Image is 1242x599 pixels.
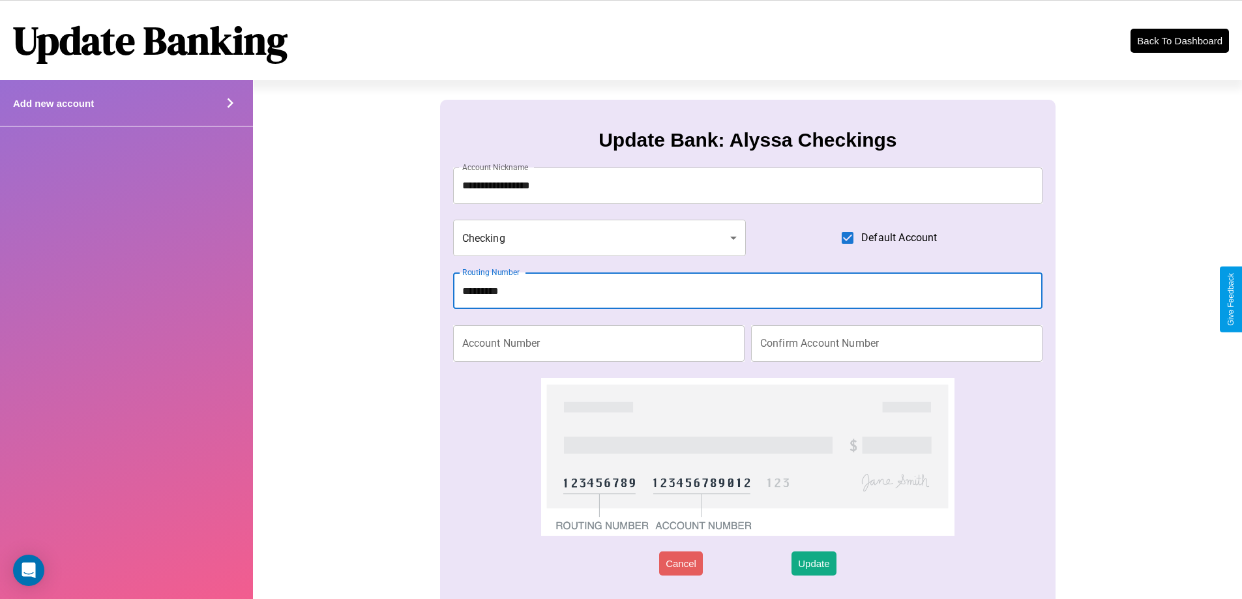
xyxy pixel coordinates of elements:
button: Back To Dashboard [1131,29,1229,53]
span: Default Account [861,230,937,246]
div: Open Intercom Messenger [13,555,44,586]
div: Checking [453,220,747,256]
h1: Update Banking [13,14,288,67]
button: Update [791,551,836,576]
h4: Add new account [13,98,94,109]
div: Give Feedback [1226,273,1235,326]
label: Account Nickname [462,162,529,173]
button: Cancel [659,551,703,576]
h3: Update Bank: Alyssa Checkings [599,129,896,151]
img: check [541,378,954,536]
label: Routing Number [462,267,520,278]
